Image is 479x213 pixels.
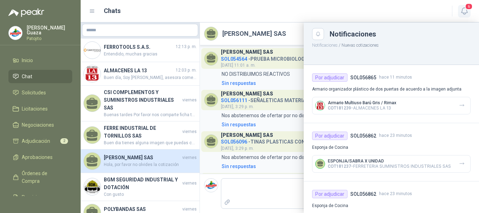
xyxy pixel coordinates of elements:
[328,100,396,105] p: Armario Multiuso Barú Gris / Rimax
[379,74,412,81] span: hace 11 minutos
[8,86,72,99] a: Solicitudes
[304,40,479,49] p: / Nuevas cotizaciones
[8,151,72,164] a: Aprobaciones
[8,118,72,132] a: Negociaciones
[22,169,66,185] span: Órdenes de Compra
[465,3,473,10] span: 6
[104,6,121,16] h1: Chats
[312,86,471,93] p: Armario organizador plástico de dos puertas de acuerdo a la imagen adjunta
[328,105,396,111] p: - ALMACENES LA 13
[350,190,376,198] h4: SOL056862
[312,28,324,40] button: Close
[350,74,376,81] h4: SOL056865
[328,164,451,169] p: - FERRETERIA SUMINISTROS INDUSTRIALES SAS
[379,191,412,197] span: hace 23 minutos
[312,202,471,209] p: Esponja de Cocina
[379,132,412,139] span: hace 23 minutos
[22,105,48,113] span: Licitaciones
[22,153,53,161] span: Aprobaciones
[316,101,325,110] img: Company Logo
[22,137,50,145] span: Adjudicación
[22,73,32,80] span: Chat
[312,190,348,198] div: Por adjudicar
[328,164,351,169] span: COT181237
[60,138,68,144] span: 2
[458,5,471,18] button: 6
[8,102,72,115] a: Licitaciones
[8,191,72,204] a: Remisiones
[312,43,338,48] button: Notificaciones
[9,26,22,40] img: Company Logo
[8,8,44,17] img: Logo peakr
[312,132,348,140] div: Por adjudicar
[22,89,46,96] span: Solicitudes
[22,121,54,129] span: Negociaciones
[8,134,72,148] a: Adjudicación2
[328,159,451,164] p: ESPONJA/SABRA X UNIDAD
[8,167,72,188] a: Órdenes de Compra
[8,70,72,83] a: Chat
[22,193,48,201] span: Remisiones
[312,73,348,82] div: Por adjudicar
[328,106,351,111] span: COT181239
[27,25,72,35] p: [PERSON_NAME] Guaza
[22,56,33,64] span: Inicio
[312,144,471,151] p: Esponja de Cocina
[330,31,471,38] div: Notificaciones
[27,36,72,41] p: Patojito
[350,132,376,140] h4: SOL056862
[8,54,72,67] a: Inicio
